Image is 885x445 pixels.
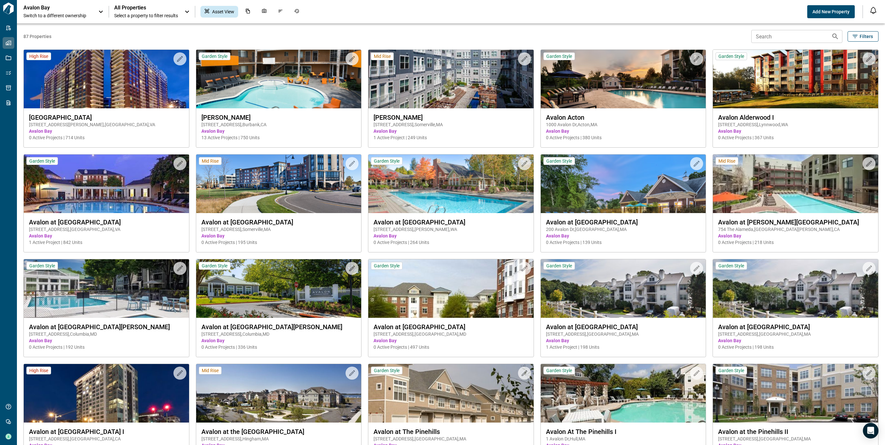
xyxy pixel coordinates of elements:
[24,364,189,423] img: property-asset
[718,337,873,344] span: Avalon Bay
[368,50,534,108] img: property-asset
[374,428,528,436] span: Avalon at The Pinehills
[29,134,184,141] span: 0 Active Projects | 714 Units
[374,344,528,350] span: 0 Active Projects | 497 Units
[868,5,878,16] button: Open notification feed
[29,158,55,164] span: Garden Style
[718,134,873,141] span: 0 Active Projects | 367 Units
[718,368,744,373] span: Garden Style
[374,128,528,134] span: Avalon Bay
[24,155,189,213] img: property-asset
[718,53,744,59] span: Garden Style
[290,6,303,18] div: Job History
[29,368,48,373] span: High Rise
[374,134,528,141] span: 1 Active Project | 249 Units
[546,218,701,226] span: Avalon at [GEOGRAPHIC_DATA]
[201,323,356,331] span: Avalon at [GEOGRAPHIC_DATA][PERSON_NAME]
[29,121,184,128] span: [STREET_ADDRESS][PERSON_NAME] , [GEOGRAPHIC_DATA] , VA
[23,12,92,19] span: Switch to a different ownership
[807,5,855,18] button: Add New Property
[829,30,842,43] button: Search properties
[546,331,701,337] span: [STREET_ADDRESS] , [GEOGRAPHIC_DATA] , MA
[29,128,184,134] span: Avalon Bay
[546,158,572,164] span: Garden Style
[541,259,706,318] img: property-asset
[546,368,572,373] span: Garden Style
[24,50,189,108] img: property-asset
[201,134,356,141] span: 13 Active Projects | 750 Units
[718,226,873,233] span: 754 The Alameda , [GEOGRAPHIC_DATA][PERSON_NAME] , CA
[29,226,184,233] span: [STREET_ADDRESS] , [GEOGRAPHIC_DATA] , VA
[196,155,361,213] img: property-asset
[848,31,878,42] button: Filters
[23,33,749,40] span: 87 Properties
[812,8,850,15] span: Add New Property
[201,114,356,121] span: [PERSON_NAME]
[541,155,706,213] img: property-asset
[201,331,356,337] span: [STREET_ADDRESS] , Columbia , MD
[374,337,528,344] span: Avalon Bay
[374,323,528,331] span: Avalon at [GEOGRAPHIC_DATA]
[713,259,878,318] img: property-asset
[23,5,82,11] p: Avalon Bay
[546,114,701,121] span: Avalon Acton
[114,12,178,19] span: Select a property to filter results
[546,436,701,442] span: 1 Avalon Dr , Hull , MA
[718,114,873,121] span: Avalon Alderwood I
[546,134,701,141] span: 0 Active Projects | 380 Units
[374,436,528,442] span: [STREET_ADDRESS] , [GEOGRAPHIC_DATA] , MA
[241,6,254,18] div: Documents
[546,337,701,344] span: Avalon Bay
[29,239,184,246] span: 1 Active Project | 842 Units
[29,436,184,442] span: [STREET_ADDRESS] , [GEOGRAPHIC_DATA] , CA
[368,155,534,213] img: property-asset
[718,436,873,442] span: [STREET_ADDRESS] , [GEOGRAPHIC_DATA] , MA
[718,218,873,226] span: Avalon at [PERSON_NAME][GEOGRAPHIC_DATA]
[201,121,356,128] span: [STREET_ADDRESS] , Burbank , CA
[546,344,701,350] span: 1 Active Project | 198 Units
[114,5,178,11] span: All Properties
[196,364,361,423] img: property-asset
[374,239,528,246] span: 0 Active Projects | 264 Units
[29,337,184,344] span: Avalon Bay
[201,226,356,233] span: [STREET_ADDRESS] , Somerville , MA
[546,233,701,239] span: Avalon Bay
[860,33,873,40] span: Filters
[718,263,744,269] span: Garden Style
[274,6,287,18] div: Issues & Info
[718,121,873,128] span: [STREET_ADDRESS] , Lynnwood , WA
[196,259,361,318] img: property-asset
[200,6,238,18] div: Asset View
[718,428,873,436] span: Avalon at the Pinehills II
[546,121,701,128] span: 1000 Avalon Dr , Acton , MA
[29,53,48,59] span: High Rise
[718,128,873,134] span: Avalon Bay
[201,239,356,246] span: 0 Active Projects | 195 Units
[201,128,356,134] span: Avalon Bay
[718,233,873,239] span: Avalon Bay
[713,364,878,423] img: property-asset
[713,50,878,108] img: property-asset
[374,233,528,239] span: Avalon Bay
[374,218,528,226] span: Avalon at [GEOGRAPHIC_DATA]
[546,128,701,134] span: Avalon Bay
[374,226,528,233] span: [STREET_ADDRESS] , [PERSON_NAME] , WA
[374,368,400,373] span: Garden Style
[374,331,528,337] span: [STREET_ADDRESS] , [GEOGRAPHIC_DATA] , MD
[718,331,873,337] span: [STREET_ADDRESS] , [GEOGRAPHIC_DATA] , MA
[202,368,219,373] span: Mid Rise
[201,428,356,436] span: Avalon at the [GEOGRAPHIC_DATA]
[863,423,878,438] div: Open Intercom Messenger
[546,263,572,269] span: Garden Style
[541,364,706,423] img: property-asset
[202,53,227,59] span: Garden Style
[546,428,701,436] span: Avalon At The Pinehills I
[29,331,184,337] span: [STREET_ADDRESS] , Columbia , MD
[201,436,356,442] span: [STREET_ADDRESS] , Hingham , MA
[368,259,534,318] img: property-asset
[546,323,701,331] span: Avalon at [GEOGRAPHIC_DATA]
[546,53,572,59] span: Garden Style
[29,428,184,436] span: Avalon at [GEOGRAPHIC_DATA] I
[718,158,735,164] span: Mid Rise
[374,114,528,121] span: [PERSON_NAME]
